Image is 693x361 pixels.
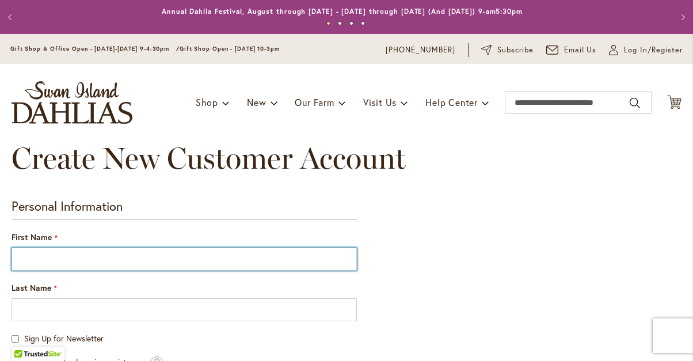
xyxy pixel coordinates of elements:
button: 3 of 4 [349,21,353,25]
a: Subscribe [481,44,534,56]
button: 2 of 4 [338,21,342,25]
span: Personal Information [12,197,123,214]
button: 1 of 4 [326,21,330,25]
span: Log In/Register [624,44,683,56]
span: Subscribe [497,44,534,56]
button: Next [670,6,693,29]
span: Help Center [425,96,478,108]
a: store logo [12,81,132,124]
a: Annual Dahlia Festival, August through [DATE] - [DATE] through [DATE] (And [DATE]) 9-am5:30pm [162,7,523,16]
a: [PHONE_NUMBER] [386,44,455,56]
span: New [247,96,266,108]
a: Email Us [546,44,597,56]
span: Gift Shop & Office Open - [DATE]-[DATE] 9-4:30pm / [10,45,180,52]
span: Email Us [564,44,597,56]
button: 4 of 4 [361,21,365,25]
span: Our Farm [295,96,334,108]
span: Last Name [12,282,51,293]
span: Visit Us [363,96,397,108]
span: First Name [12,231,52,242]
span: Gift Shop Open - [DATE] 10-3pm [180,45,280,52]
span: Create New Customer Account [12,140,406,176]
a: Log In/Register [609,44,683,56]
span: Sign Up for Newsletter [24,333,104,344]
span: Shop [196,96,218,108]
iframe: Launch Accessibility Center [9,320,41,352]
